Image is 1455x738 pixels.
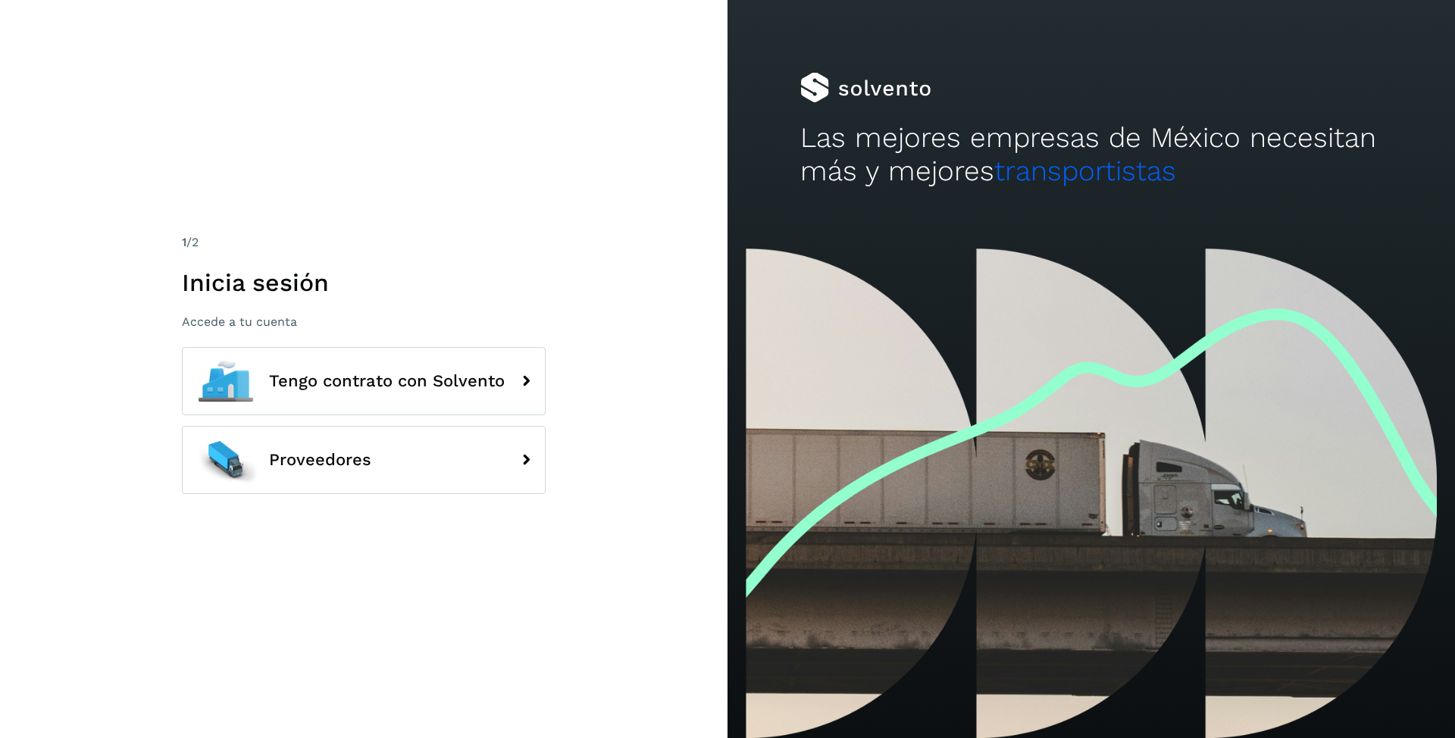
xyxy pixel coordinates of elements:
[182,314,546,329] p: Accede a tu cuenta
[182,235,186,249] span: 1
[800,121,1382,189] h2: Las mejores empresas de México necesitan más y mejores
[994,155,1176,187] span: transportistas
[269,372,505,390] span: Tengo contrato con Solvento
[269,451,371,469] span: Proveedores
[182,233,546,252] div: /2
[182,426,546,494] button: Proveedores
[182,268,546,297] h1: Inicia sesión
[182,347,546,415] button: Tengo contrato con Solvento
